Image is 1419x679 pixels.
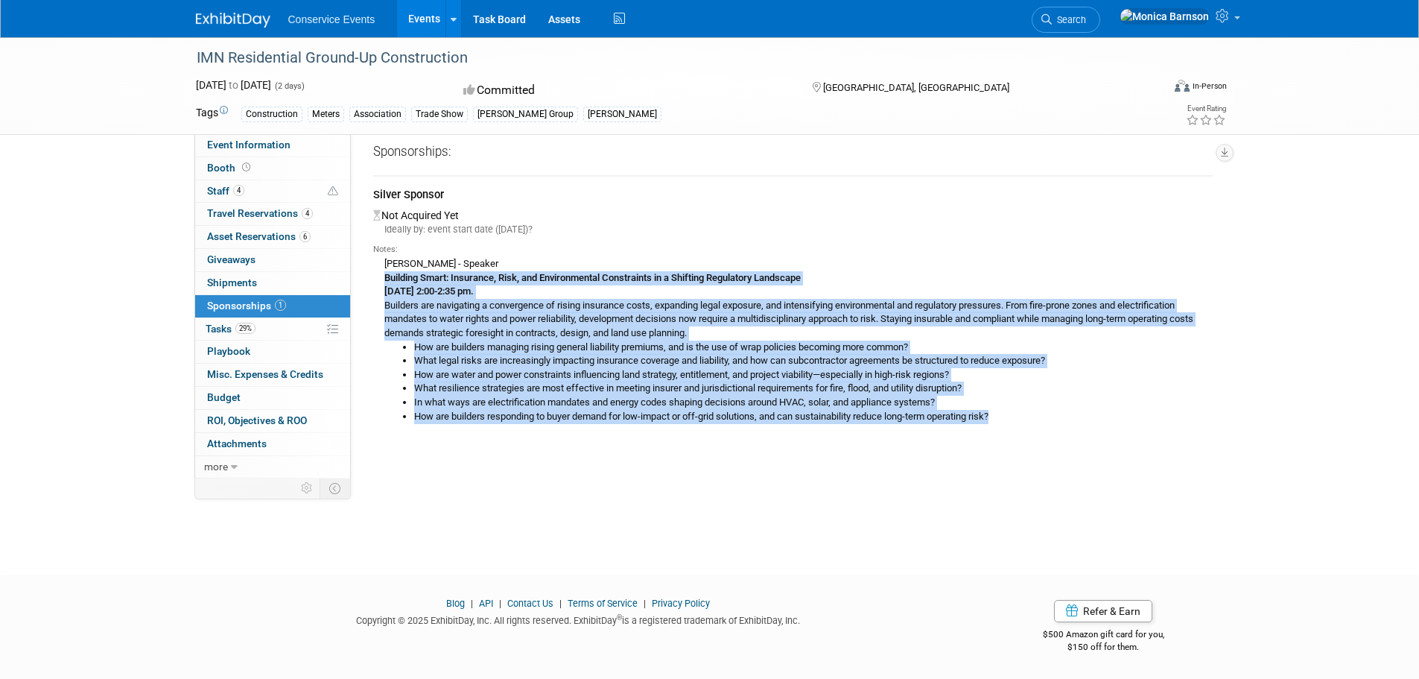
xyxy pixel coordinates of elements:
div: In-Person [1192,80,1227,92]
span: 6 [299,231,311,242]
a: Privacy Policy [652,598,710,609]
div: Notes: [373,244,1213,256]
a: ROI, Objectives & ROO [195,410,350,432]
span: Budget [207,391,241,403]
a: Refer & Earn [1054,600,1152,622]
li: How are water and power constraints influencing land strategy, entitlement, and project viability... [414,368,1213,382]
span: 4 [233,185,244,196]
span: to [226,79,241,91]
span: Giveaways [207,253,255,265]
div: Construction [241,107,302,122]
a: Travel Reservations4 [195,203,350,225]
a: Tasks29% [195,318,350,341]
span: Playbook [207,345,250,357]
div: Committed [459,78,788,104]
div: Sponsorships: [373,143,1213,166]
span: [DATE] [DATE] [196,79,271,91]
div: Silver Sponsor [373,187,1213,206]
li: How are builders responding to buyer demand for low-impact or off-grid solutions, and can sustain... [414,410,1213,424]
a: Search [1032,7,1100,33]
span: 29% [235,323,255,334]
span: (2 days) [273,81,305,91]
span: | [467,598,477,609]
span: Booth not reserved yet [239,162,253,173]
a: API [479,598,493,609]
span: Travel Reservations [207,207,313,219]
td: Toggle Event Tabs [320,479,350,498]
div: $150 off for them. [983,641,1224,654]
span: [GEOGRAPHIC_DATA], [GEOGRAPHIC_DATA] [823,82,1009,93]
a: Staff4 [195,180,350,203]
span: 1 [275,300,286,311]
span: ROI, Objectives & ROO [207,414,307,426]
span: Asset Reservations [207,230,311,242]
div: Event Format [1074,78,1228,100]
span: Shipments [207,277,257,288]
div: [PERSON_NAME] [583,107,661,122]
div: Ideally by: event start date ([DATE])? [373,223,1213,236]
div: [PERSON_NAME] Group [473,107,578,122]
span: Booth [207,162,253,174]
a: Misc. Expenses & Credits [195,364,350,386]
span: Event Information [207,139,291,151]
span: more [204,461,228,473]
a: Giveaways [195,249,350,271]
b: Building Smart: Insurance, Risk, and Environmental Constraints in a Shifting Regulatory Landscape [384,272,801,283]
div: Trade Show [411,107,468,122]
sup: ® [617,613,622,622]
span: 4 [302,208,313,219]
img: Format-Inperson.png [1175,80,1190,92]
a: Playbook [195,341,350,363]
div: Association [349,107,406,122]
span: Potential Scheduling Conflict -- at least one attendee is tagged in another overlapping event. [328,185,338,198]
div: IMN Residential Ground-Up Construction [191,45,1140,72]
span: | [556,598,565,609]
a: Shipments [195,272,350,294]
a: Event Information [195,134,350,157]
span: Conservice Events [288,13,375,25]
div: Event Rating [1186,105,1226,113]
li: What resilience strategies are most effective in meeting insurer and jurisdictional requirements ... [414,382,1213,396]
div: [PERSON_NAME] - Speaker Builders are navigating a convergence of rising insurance costs, expandin... [373,256,1213,423]
span: | [640,598,650,609]
span: Misc. Expenses & Credits [207,368,323,380]
li: What legal risks are increasingly impacting insurance coverage and liability, and how can subcont... [414,354,1213,368]
div: Copyright © 2025 ExhibitDay, Inc. All rights reserved. ExhibitDay is a registered trademark of Ex... [196,610,962,628]
td: Personalize Event Tab Strip [294,479,320,498]
a: Booth [195,157,350,180]
span: Attachments [207,438,267,449]
li: In what ways are electrification mandates and energy codes shaping decisions around HVAC, solar, ... [414,396,1213,410]
a: Sponsorships1 [195,295,350,318]
div: $500 Amazon gift card for you, [983,619,1224,653]
span: Staff [207,185,244,197]
a: Budget [195,387,350,409]
li: How are builders managing rising general liability premiums, and is the use of wrap policies beco... [414,341,1213,355]
span: Search [1052,14,1086,25]
a: Blog [446,598,465,609]
a: Attachments [195,433,350,455]
a: more [195,456,350,479]
span: Tasks [206,323,255,335]
a: Contact Us [507,598,553,609]
span: | [495,598,505,609]
a: Asset Reservations6 [195,226,350,248]
span: Sponsorships [207,300,286,312]
img: Monica Barnson [1120,8,1210,25]
td: Tags [196,105,228,122]
div: Not Acquired Yet [373,206,1213,435]
div: Meters [308,107,344,122]
b: [DATE] 2:00-2:35 pm. [384,285,474,297]
img: ExhibitDay [196,13,270,28]
a: Terms of Service [568,598,638,609]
